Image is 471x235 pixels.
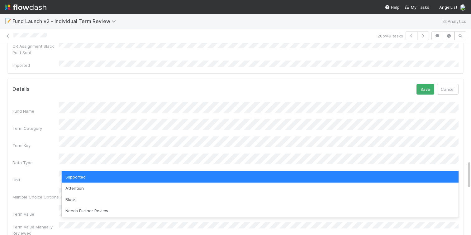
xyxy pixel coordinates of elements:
span: 📝 [5,18,11,24]
div: Term Value [12,211,59,217]
div: Supported [62,171,459,183]
div: CR Assignment Slack Post Sent [12,43,59,56]
div: Term Category [12,125,59,131]
div: Unit [12,177,59,183]
a: My Tasks [405,4,429,10]
div: Needs Further Review [62,205,459,216]
span: Fund Launch v2 - Individual Term Review [12,18,119,24]
span: My Tasks [405,5,429,10]
img: avatar_ba22fd42-677f-4b89-aaa3-073be741e398.png [460,4,466,11]
div: Attention [62,183,459,194]
span: 28 of 49 tasks [378,33,403,39]
div: Imported [12,62,59,68]
button: Save [416,84,434,95]
img: logo-inverted-e16ddd16eac7371096b0.svg [5,2,46,12]
button: Cancel [437,84,459,95]
div: Help [385,4,400,10]
span: AngelList [439,5,457,10]
div: Data Type [12,159,59,166]
div: Term Key [12,142,59,149]
div: Multiple Choice Options [12,194,59,200]
div: Block [62,194,459,205]
a: Analytics [441,17,466,25]
h5: Details [12,86,30,92]
div: Fund Name [12,108,59,114]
